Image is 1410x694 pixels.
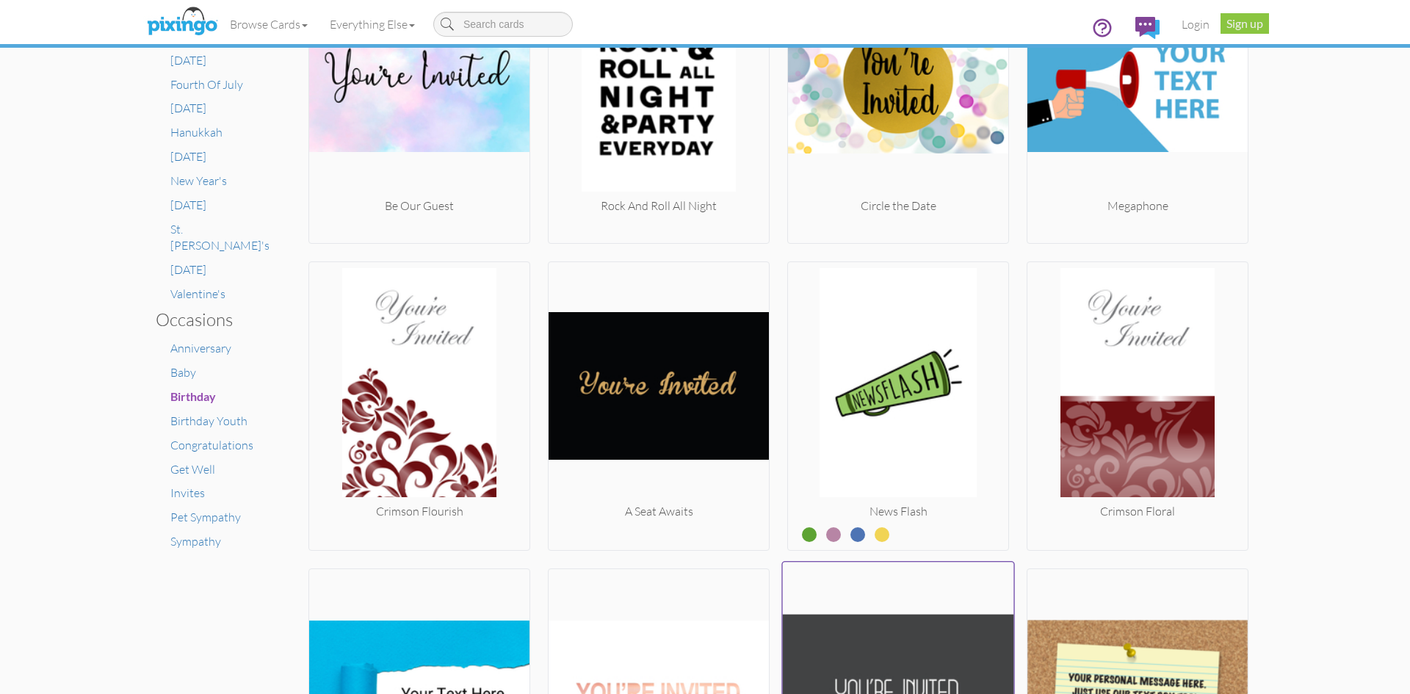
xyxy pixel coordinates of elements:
a: [DATE] [170,101,206,115]
a: Baby [170,365,196,380]
a: Birthday [170,389,216,404]
a: Login [1171,6,1221,43]
div: Rock And Roll All Night [549,198,769,214]
div: Be Our Guest [309,198,529,214]
a: Invites [170,485,205,500]
div: Megaphone [1027,198,1248,214]
img: 20181005-202201-d0ec9f52-250.png [1027,268,1248,503]
a: Fourth Of July [170,77,243,92]
a: [DATE] [170,149,206,164]
img: 20181005-202222-b7d0087a-250.png [309,268,529,503]
img: 20250506-200251-b4bd8ac365b3-250.jpg [549,268,769,503]
a: Valentine's [170,286,225,301]
iframe: Chat [1409,693,1410,694]
a: Anniversary [170,341,231,355]
input: Search cards [433,12,573,37]
h3: Occasions [156,310,262,329]
a: Pet Sympathy [170,510,241,524]
div: Crimson Floral [1027,503,1248,520]
a: Sympathy [170,534,221,549]
a: Hanukkah [170,125,223,140]
span: Birthday [170,389,216,403]
a: New Year's [170,173,227,188]
img: comments.svg [1135,17,1160,39]
a: St. [PERSON_NAME]'s [170,222,270,253]
img: 20240930-234650-bea9f74217c4-250.jpg [788,268,1008,503]
div: A Seat Awaits [549,503,769,520]
a: Birthday Youth [170,413,247,428]
a: Everything Else [319,6,426,43]
a: [DATE] [170,198,206,212]
img: pixingo logo [143,4,221,40]
div: Circle the Date [788,198,1008,214]
div: News Flash [788,503,1008,520]
a: Browse Cards [219,6,319,43]
a: [DATE] [170,262,206,277]
div: Crimson Flourish [309,503,529,520]
a: Get Well [170,462,215,477]
a: Congratulations [170,438,253,452]
a: [DATE] [170,53,206,68]
a: Sign up [1221,13,1269,34]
